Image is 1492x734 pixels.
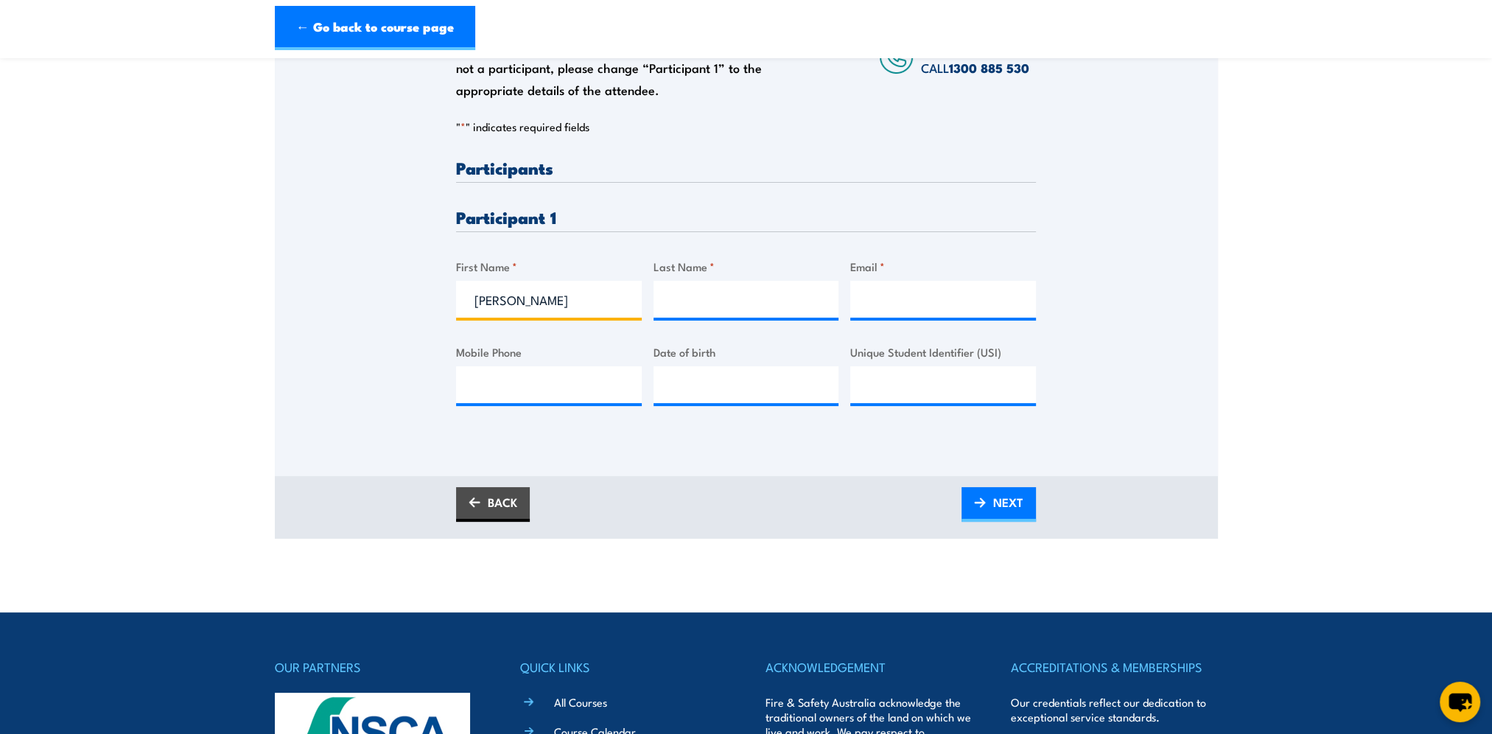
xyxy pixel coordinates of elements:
[456,119,1036,134] p: " " indicates required fields
[1011,657,1217,677] h4: ACCREDITATIONS & MEMBERSHIPS
[456,487,530,522] a: BACK
[554,694,607,710] a: All Courses
[456,159,1036,176] h3: Participants
[921,36,1036,77] span: Speak to a specialist CALL
[850,343,1036,360] label: Unique Student Identifier (USI)
[654,258,839,275] label: Last Name
[993,483,1023,522] span: NEXT
[520,657,726,677] h4: QUICK LINKS
[850,258,1036,275] label: Email
[456,343,642,360] label: Mobile Phone
[456,209,1036,226] h3: Participant 1
[275,657,481,677] h4: OUR PARTNERS
[654,343,839,360] label: Date of birth
[766,657,972,677] h4: ACKNOWLEDGEMENT
[962,487,1036,522] a: NEXT
[1440,682,1480,722] button: chat-button
[275,6,475,50] a: ← Go back to course page
[1011,695,1217,724] p: Our credentials reflect our dedication to exceptional service standards.
[949,58,1029,77] a: 1300 885 530
[456,258,642,275] label: First Name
